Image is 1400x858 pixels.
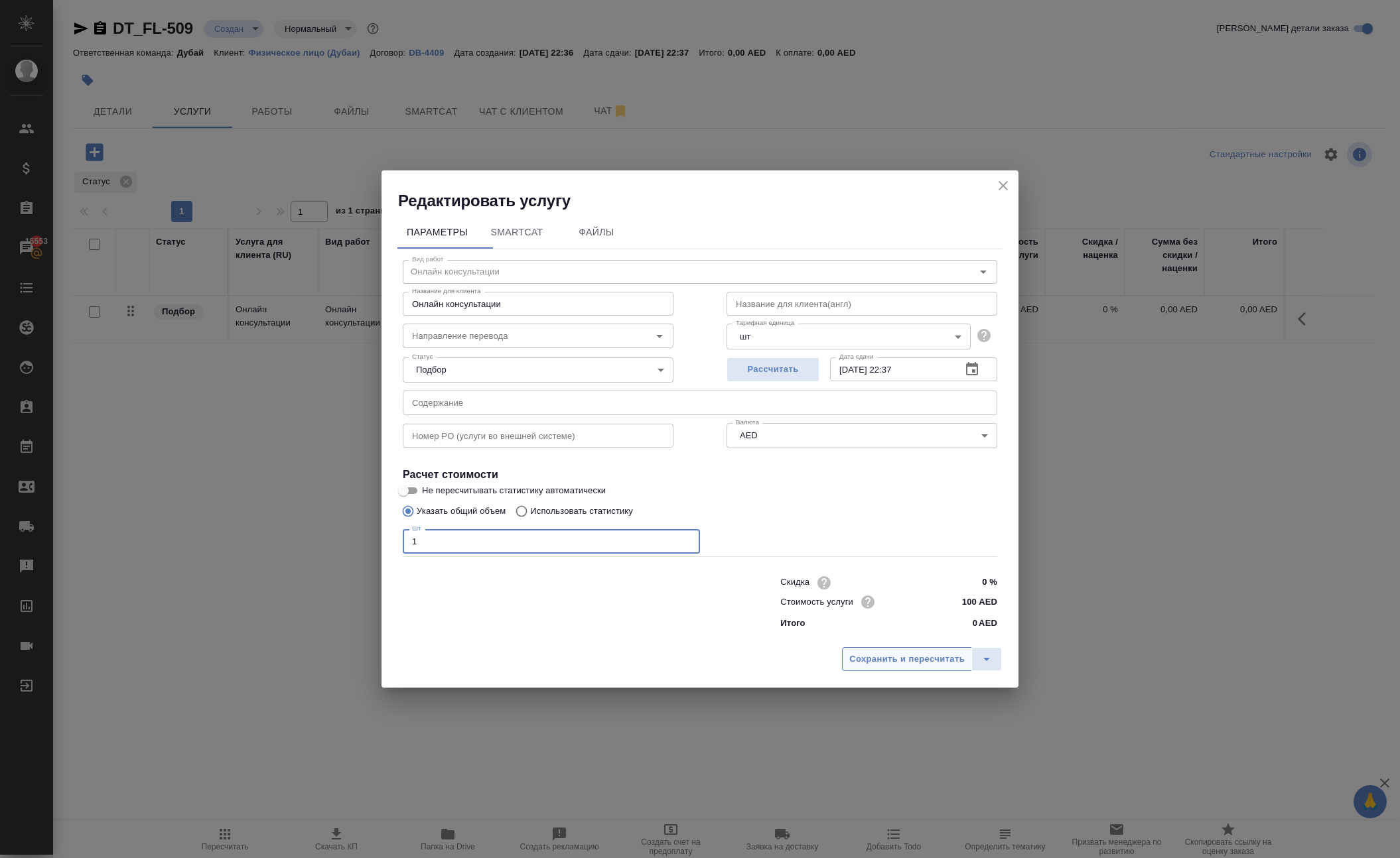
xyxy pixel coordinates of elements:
[979,617,997,630] p: AED
[405,224,469,241] span: Параметры
[993,176,1013,196] button: close
[398,190,1018,212] h2: Редактировать услугу
[530,505,633,518] p: Использовать статистику
[485,224,549,241] span: SmartCat
[849,652,965,667] span: Сохранить и пересчитать
[973,617,977,630] p: 0
[780,576,809,589] p: Скидка
[727,324,971,349] div: шт
[842,647,1002,671] div: split button
[947,592,997,611] input: ✎ Введи что-нибудь
[842,647,972,671] button: Сохранить и пересчитать
[780,617,805,630] p: Итого
[422,484,606,497] span: Не пересчитывать статистику автоматически
[780,595,853,609] p: Стоимость услуги
[403,357,673,383] div: Подбор
[565,224,628,241] span: Файлы
[947,573,997,592] input: ✎ Введи что-нибудь
[727,423,997,448] div: AED
[403,467,997,483] h4: Расчет стоимости
[734,362,812,377] span: Рассчитать
[650,327,669,345] button: Open
[417,505,506,518] p: Указать общий объем
[736,430,762,441] button: AED
[727,357,819,382] button: Рассчитать
[412,364,451,375] button: Подбор
[736,331,754,342] button: шт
